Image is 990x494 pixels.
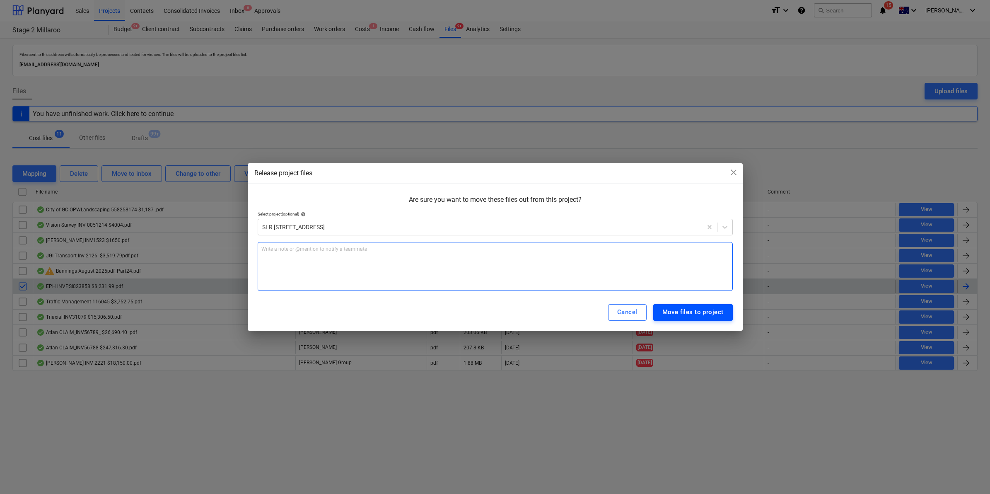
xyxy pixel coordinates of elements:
button: Move files to project [653,304,733,321]
button: Cancel [608,304,647,321]
div: Cancel [617,307,637,317]
span: help [299,212,306,217]
div: Select project (optional) [258,211,733,217]
span: close [729,167,739,177]
p: Are sure you want to move these files out from this project? [258,195,733,205]
div: Release project files [254,168,736,178]
div: Move files to project [662,307,724,317]
div: close [729,167,739,180]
